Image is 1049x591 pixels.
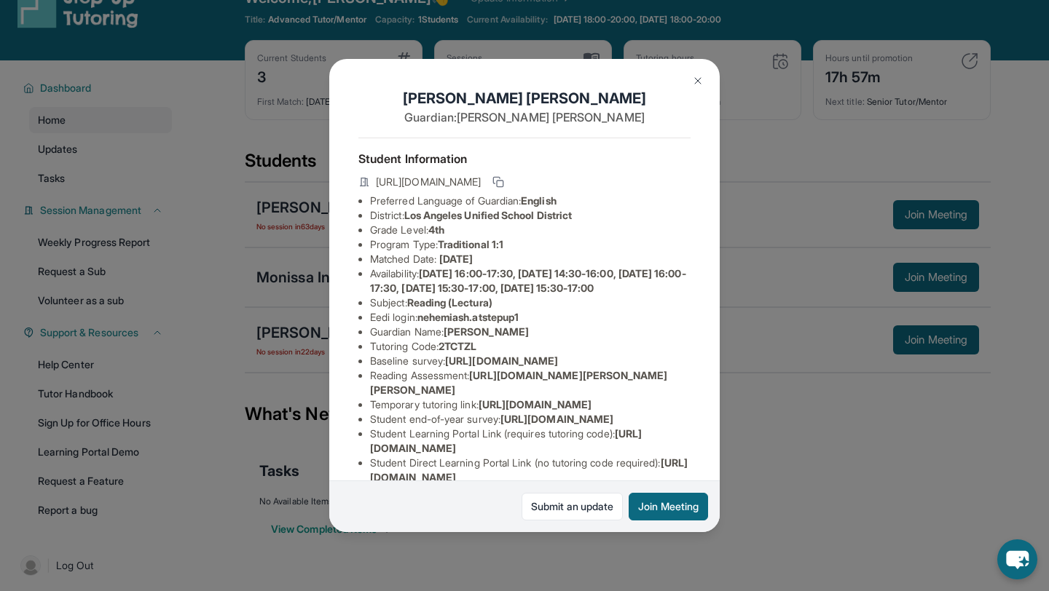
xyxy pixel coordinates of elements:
[522,493,623,520] a: Submit an update
[370,369,668,396] span: [URL][DOMAIN_NAME][PERSON_NAME][PERSON_NAME]
[444,325,529,338] span: [PERSON_NAME]
[370,208,691,223] li: District:
[370,310,691,325] li: Eedi login :
[370,412,691,427] li: Student end-of-year survey :
[407,296,492,309] span: Reading (Lectura)
[370,427,691,456] li: Student Learning Portal Link (requires tutoring code) :
[629,493,708,520] button: Join Meeting
[404,209,572,221] span: Los Angeles Unified School District
[370,397,691,412] li: Temporary tutoring link :
[428,223,444,236] span: 4th
[490,173,507,191] button: Copy link
[370,194,691,208] li: Preferred Language of Guardian:
[479,398,592,410] span: [URL][DOMAIN_NAME]
[417,311,519,323] span: nehemiash.atstepup1
[370,354,691,368] li: Baseline survey :
[358,108,691,126] p: Guardian: [PERSON_NAME] [PERSON_NAME]
[370,456,691,485] li: Student Direct Learning Portal Link (no tutoring code required) :
[438,238,503,250] span: Traditional 1:1
[445,354,558,367] span: [URL][DOMAIN_NAME]
[439,253,473,265] span: [DATE]
[370,223,691,237] li: Grade Level:
[376,175,481,189] span: [URL][DOMAIN_NAME]
[370,237,691,252] li: Program Type:
[370,295,691,310] li: Subject :
[358,88,691,108] h1: [PERSON_NAME] [PERSON_NAME]
[692,75,704,87] img: Close Icon
[521,194,557,207] span: English
[370,252,691,266] li: Matched Date:
[370,325,691,339] li: Guardian Name :
[370,266,691,295] li: Availability:
[500,413,613,425] span: [URL][DOMAIN_NAME]
[370,368,691,397] li: Reading Assessment :
[997,539,1037,579] button: chat-button
[358,150,691,167] h4: Student Information
[370,339,691,354] li: Tutoring Code :
[370,267,686,294] span: [DATE] 16:00-17:30, [DATE] 14:30-16:00, [DATE] 16:00-17:30, [DATE] 15:30-17:00, [DATE] 15:30-17:00
[439,340,476,352] span: 2TCTZL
